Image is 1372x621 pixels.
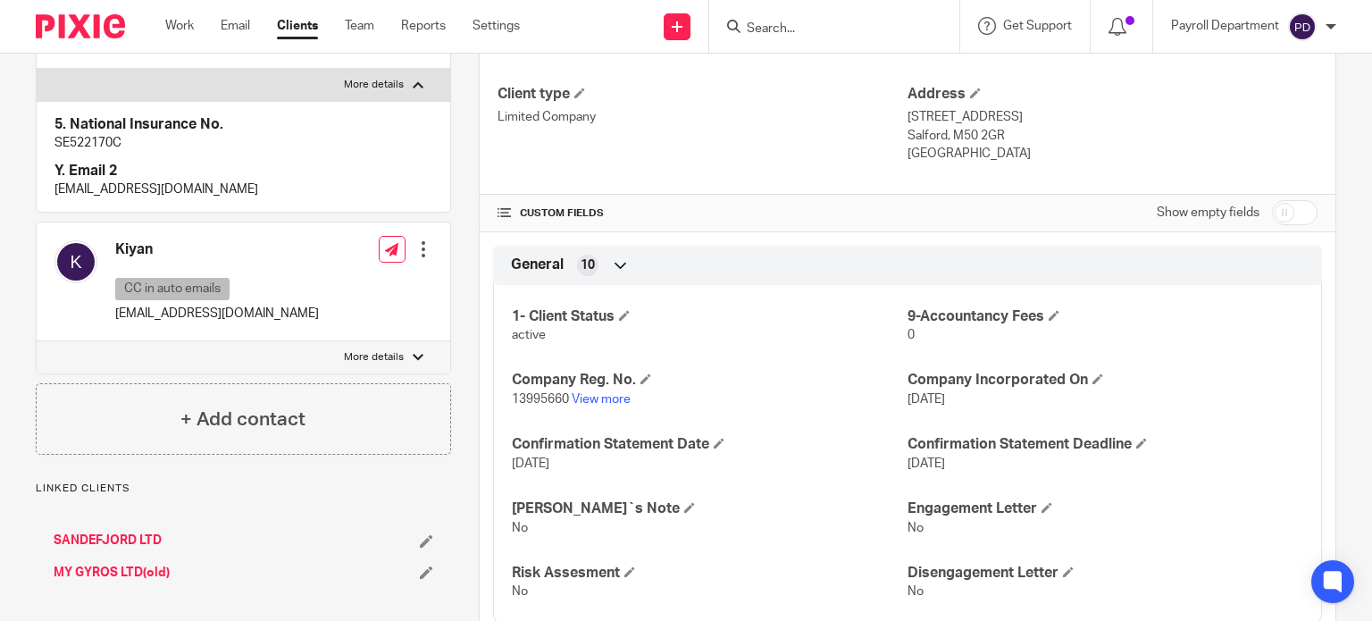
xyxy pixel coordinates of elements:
span: 10 [581,256,595,274]
h4: Company Incorporated On [908,371,1303,390]
span: [DATE] [512,457,549,470]
a: Work [165,17,194,35]
h4: Kiyan [115,240,319,259]
p: Salford, M50 2GR [908,127,1318,145]
p: Linked clients [36,482,451,496]
h4: 1- Client Status [512,307,908,326]
span: General [511,256,564,274]
p: [STREET_ADDRESS] [908,108,1318,126]
h4: Company Reg. No. [512,371,908,390]
span: 13995660 [512,393,569,406]
a: Clients [277,17,318,35]
a: Team [345,17,374,35]
span: [DATE] [908,457,945,470]
p: CC in auto emails [115,278,230,300]
h4: Confirmation Statement Deadline [908,435,1303,454]
a: View more [572,393,631,406]
p: More details [344,350,404,365]
h4: 5. National Insurance No. [54,115,432,134]
input: Search [745,21,906,38]
p: SE522170C [54,134,432,152]
span: No [908,522,924,534]
a: Email [221,17,250,35]
p: [EMAIL_ADDRESS][DOMAIN_NAME] [115,305,319,323]
h4: + Add contact [180,406,305,433]
a: Settings [473,17,520,35]
h4: CUSTOM FIELDS [498,206,908,221]
p: Limited Company [498,108,908,126]
h4: Disengagement Letter [908,564,1303,583]
h4: Client type [498,85,908,104]
span: active [512,329,546,341]
h4: Risk Assesment [512,564,908,583]
img: svg%3E [1288,13,1317,41]
img: Pixie [36,14,125,38]
span: 0 [908,329,915,341]
h4: Address [908,85,1318,104]
h4: 9-Accountancy Fees [908,307,1303,326]
p: Payroll Department [1171,17,1279,35]
a: Reports [401,17,446,35]
p: More details [344,78,404,92]
span: No [512,585,528,598]
h4: Confirmation Statement Date [512,435,908,454]
a: MY GYROS LTD(old) [54,564,170,582]
label: Show empty fields [1157,204,1259,222]
h4: [PERSON_NAME]`s Note [512,499,908,518]
p: [GEOGRAPHIC_DATA] [908,145,1318,163]
h4: Engagement Letter [908,499,1303,518]
img: svg%3E [54,240,97,283]
span: No [908,585,924,598]
span: Get Support [1003,20,1072,32]
h4: Y. Email 2 [54,162,432,180]
span: No [512,522,528,534]
p: [EMAIL_ADDRESS][DOMAIN_NAME] [54,180,432,198]
span: [DATE] [908,393,945,406]
a: SANDEFJORD LTD [54,532,162,550]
